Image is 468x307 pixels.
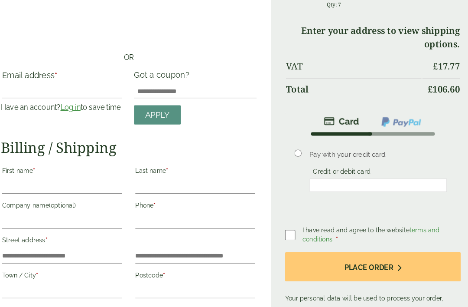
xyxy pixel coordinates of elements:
th: Total [288,76,419,97]
td: Enter your address to view shipping options. [288,20,457,53]
abbr: required [336,229,338,236]
bdi: 106.60 [426,81,457,92]
abbr: required [171,162,173,169]
small: Qty: 7 [327,1,341,8]
p: Have an account? to save time [10,99,130,110]
span: I have read and agree to the website [304,220,437,236]
abbr: required [159,196,161,203]
button: Place order [287,245,458,274]
img: stripe.png [325,113,359,123]
label: Town / City [12,261,128,276]
label: Company name [12,194,128,208]
label: Last name [141,160,258,175]
a: Apply [140,102,185,121]
h2: Billing / Shipping [10,135,259,152]
label: Phone [141,194,258,208]
bdi: 17.77 [431,59,457,70]
span: Apply [151,107,175,117]
iframe: Secure card payment input frame [313,176,442,184]
span: £ [426,81,430,92]
label: First name [12,160,128,175]
abbr: required [54,230,56,237]
abbr: required [42,162,44,169]
label: Email address [12,69,128,82]
img: ppcp-gateway.png [380,113,420,124]
p: — OR — [10,51,259,61]
label: Credit or debit card [311,163,374,173]
label: Street address [12,228,128,242]
abbr: required [168,264,170,271]
label: Got a coupon? [140,68,197,82]
a: Log in [68,100,88,109]
abbr: required [186,298,188,305]
abbr: required [45,264,47,271]
iframe: Secure payment button frame [10,23,259,40]
th: VAT [288,54,419,75]
label: Postcode [141,261,258,276]
span: (optional) [57,196,84,203]
abbr: required [63,69,65,78]
span: £ [431,59,435,70]
p: Pay with your credit card. [311,145,445,155]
